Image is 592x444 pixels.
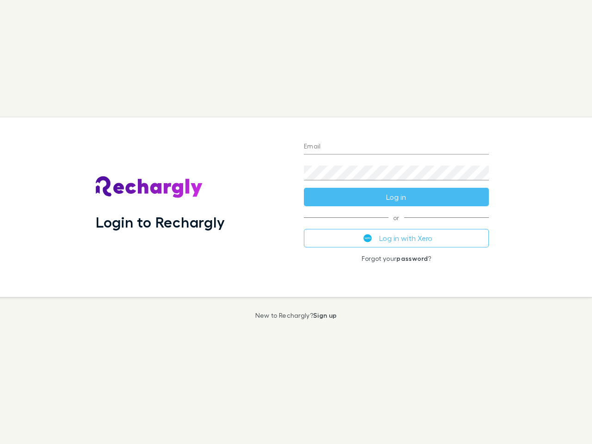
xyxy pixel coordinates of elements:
h1: Login to Rechargly [96,213,225,231]
img: Rechargly's Logo [96,176,203,198]
p: Forgot your ? [304,255,489,262]
button: Log in [304,188,489,206]
span: or [304,217,489,218]
a: Sign up [313,311,337,319]
img: Xero's logo [364,234,372,242]
p: New to Rechargly? [255,312,337,319]
button: Log in with Xero [304,229,489,247]
a: password [396,254,428,262]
